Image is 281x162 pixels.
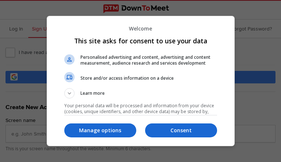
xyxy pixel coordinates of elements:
[64,123,136,137] button: Manage options
[80,54,217,66] span: Personalised advertising and content, advertising and content measurement, audience research and ...
[145,123,217,137] button: Consent
[64,25,217,32] p: Welcome
[64,127,136,134] p: Manage options
[145,127,217,134] p: Consent
[125,114,206,120] a: 141 TCF vendor(s) and 69 ad partner(s)
[64,36,217,45] h1: This site asks for consent to use your data
[64,88,217,98] button: Learn more
[64,103,217,126] p: Your personal data will be processed and information from your device (cookies, unique identifier...
[80,75,217,81] span: Store and/or access information on a device
[80,90,105,98] span: Learn more
[47,16,235,146] div: This site asks for consent to use your data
